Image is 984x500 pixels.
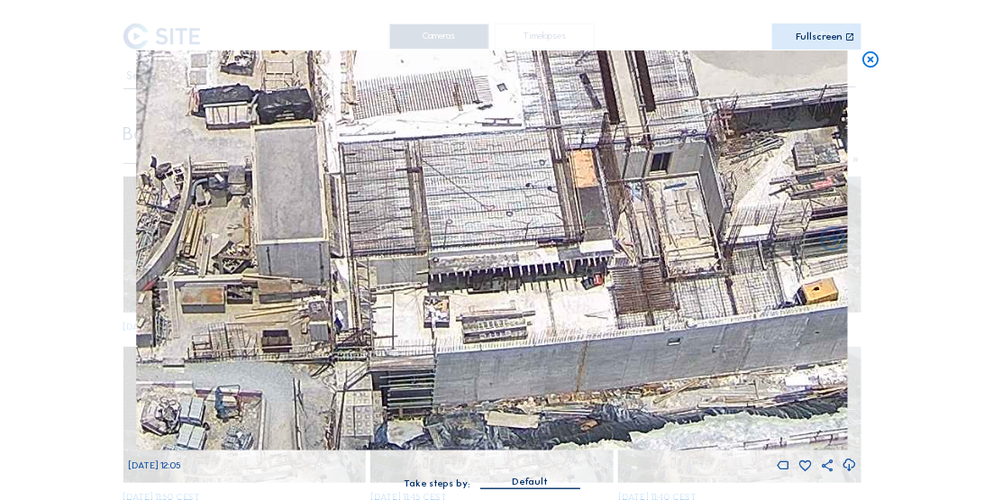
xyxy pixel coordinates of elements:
[797,32,843,43] div: Fullscreen
[817,225,846,254] i: Back
[404,479,470,489] div: Take steps by:
[137,50,848,450] img: Image
[128,459,180,471] span: [DATE] 12:05
[138,225,167,254] i: Forward
[512,474,548,490] div: Default
[480,474,580,488] div: Default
